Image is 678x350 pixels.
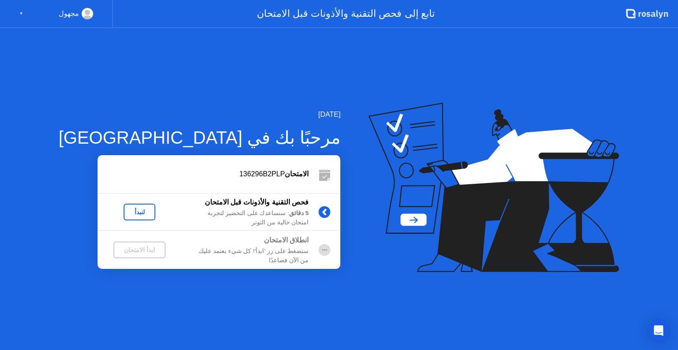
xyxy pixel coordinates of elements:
[113,242,166,258] button: ابدأ الامتحان
[19,8,23,19] div: ▼
[181,247,309,265] div: ستضغط على زر 'ابدأ'! كل شيء يعتمد عليك من الآن فصاعدًا
[98,169,309,179] div: 136296B2PLP
[181,209,309,227] div: : سنساعدك على التحضير لتجربة امتحان خالية من التوتر
[289,210,309,216] b: 5 دقائق
[124,204,155,220] button: لنبدأ
[648,320,669,341] div: Open Intercom Messenger
[59,8,79,19] div: مجهول
[205,198,309,206] b: فحص التقنية والأذونات قبل الامتحان
[59,124,341,151] div: مرحبًا بك في [GEOGRAPHIC_DATA]
[285,170,309,178] b: الامتحان
[59,109,341,120] div: [DATE]
[117,246,162,253] div: ابدأ الامتحان
[127,209,152,216] div: لنبدأ
[264,236,309,244] b: انطلاق الامتحان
